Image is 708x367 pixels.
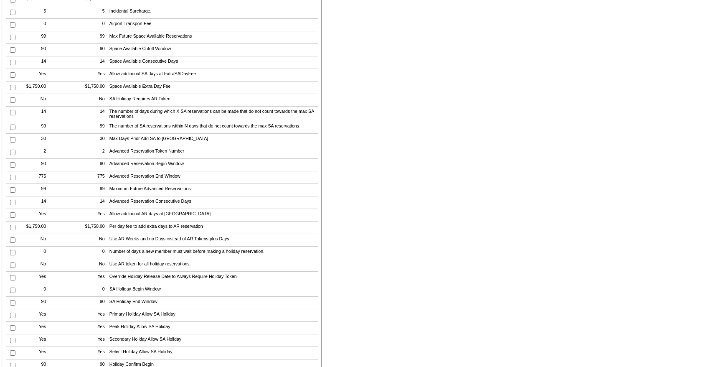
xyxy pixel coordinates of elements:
[78,247,107,259] td: 0
[107,69,317,82] td: Allow additional SA days at ExtraSADayFee
[78,146,107,159] td: 2
[78,121,107,134] td: 99
[78,6,107,19] td: 5
[107,94,317,107] td: SA Holiday Requires AR Token
[107,234,317,247] td: Use AR Weeks and no Days instead of AR Tokens plus Days
[19,121,48,134] td: 99
[19,107,48,121] td: 14
[19,69,48,82] td: Yes
[78,209,107,222] td: Yes
[19,31,48,44] td: 99
[107,334,317,347] td: Secondary Holiday Allow SA Holiday
[107,134,317,146] td: Max Days Prior Add SA to [GEOGRAPHIC_DATA]
[107,309,317,322] td: Primary Holiday Allow SA Holiday
[107,171,317,184] td: Advanced Reservation End Window
[19,159,48,171] td: 90
[78,347,107,359] td: Yes
[78,196,107,209] td: 14
[107,196,317,209] td: Advanced Reservation Consecutive Days
[19,184,48,196] td: 99
[107,121,317,134] td: The number of SA reservations within N days that do not count towards the max SA reservations
[107,222,317,234] td: Per day fee to add extra days to AR reservation
[19,272,48,284] td: Yes
[78,134,107,146] td: 30
[19,134,48,146] td: 30
[78,259,107,272] td: No
[107,209,317,222] td: Allow additional AR days at [GEOGRAPHIC_DATA]
[78,284,107,297] td: 0
[107,247,317,259] td: Number of days a new member must wait before making a holiday reservation.
[78,44,107,56] td: 90
[78,222,107,234] td: $1,750.00
[78,159,107,171] td: 90
[107,44,317,56] td: Space Available Cutoff Window
[19,334,48,347] td: Yes
[19,309,48,322] td: Yes
[78,19,107,31] td: 0
[19,94,48,107] td: No
[78,297,107,309] td: 90
[78,107,107,121] td: 14
[19,259,48,272] td: No
[78,94,107,107] td: No
[19,196,48,209] td: 14
[19,6,48,19] td: 5
[19,19,48,31] td: 0
[19,247,48,259] td: 0
[19,56,48,69] td: 14
[78,171,107,184] td: 775
[107,82,317,94] td: Space Available Extra Day Fee
[19,297,48,309] td: 90
[107,107,317,121] td: The number of days during which X SA reservations can be made that do not count towards the max S...
[78,82,107,94] td: $1,750.00
[19,82,48,94] td: $1,750.00
[107,272,317,284] td: Override Holiday Release Date to Always Require Holiday Token
[107,19,317,31] td: Airport Transport Fee
[19,322,48,334] td: Yes
[19,44,48,56] td: 90
[107,56,317,69] td: Space Available Consecutive Days
[78,56,107,69] td: 14
[107,259,317,272] td: Use AR token for all holiday reservations.
[19,284,48,297] td: 0
[19,146,48,159] td: 2
[19,171,48,184] td: 775
[107,284,317,297] td: SA Holiday Begin Window
[78,69,107,82] td: Yes
[19,234,48,247] td: No
[78,322,107,334] td: Yes
[107,159,317,171] td: Advanced Reservation Begin Window
[107,31,317,44] td: Max Future Space Available Reservations
[107,6,317,19] td: Incidental Surcharge.
[78,31,107,44] td: 99
[19,222,48,234] td: $1,750.00
[78,309,107,322] td: Yes
[78,184,107,196] td: 99
[78,234,107,247] td: No
[107,184,317,196] td: Maximum Future Advanced Reservations
[19,209,48,222] td: Yes
[107,146,317,159] td: Advanced Reservation Token Number
[107,347,317,359] td: Select Holiday Allow SA Holiday
[107,322,317,334] td: Peak Holiday Allow SA Holiday
[107,297,317,309] td: SA Holiday End Window
[78,334,107,347] td: Yes
[78,272,107,284] td: Yes
[19,347,48,359] td: Yes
